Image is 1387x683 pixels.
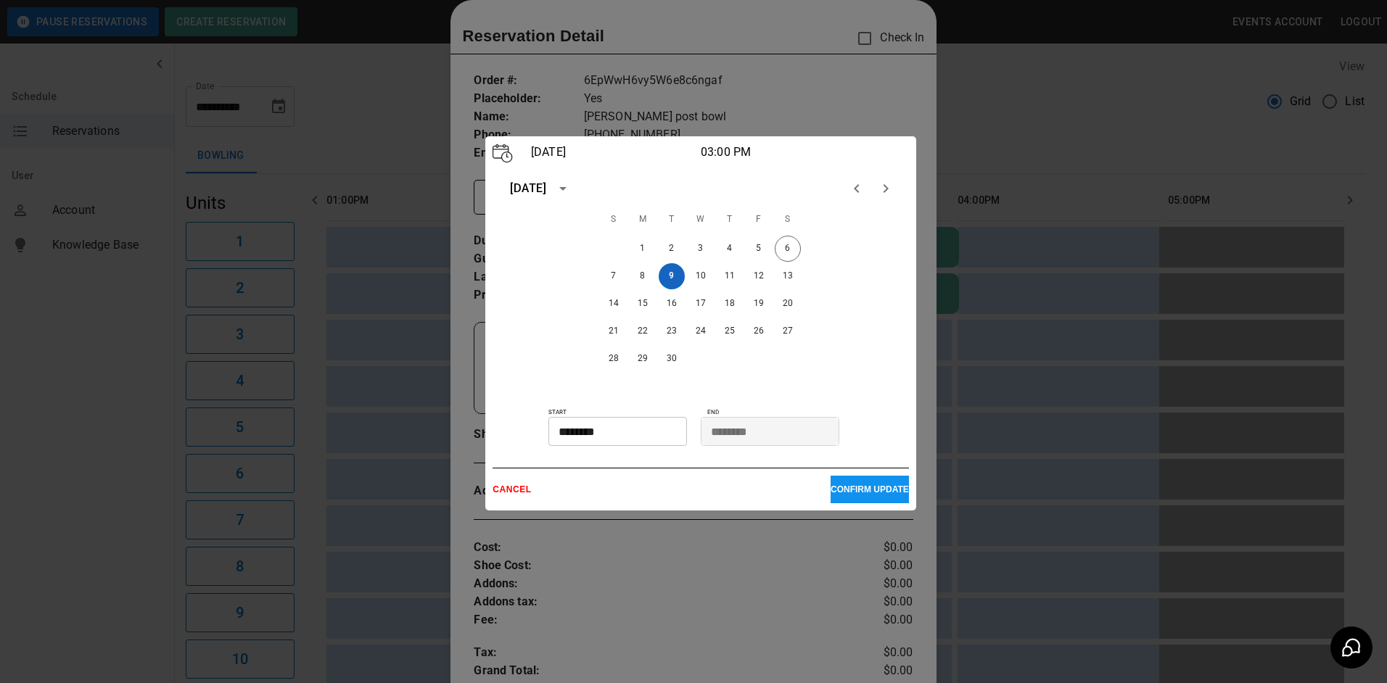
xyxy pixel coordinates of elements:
span: Sunday [601,205,627,234]
button: 16 [659,291,685,317]
span: Friday [746,205,772,234]
button: 15 [630,291,656,317]
button: 26 [746,318,772,344]
p: CANCEL [493,484,831,494]
input: Choose time, selected time is 3:00 PM [548,417,677,446]
p: CONFIRM UPDATE [831,484,909,494]
button: 21 [601,318,627,344]
p: END [707,408,909,417]
button: 19 [746,291,772,317]
button: 11 [717,263,743,289]
p: 03:00 PM [701,144,874,161]
button: 4 [717,236,743,262]
span: Wednesday [688,205,714,234]
button: Previous month [842,174,871,203]
span: Thursday [717,205,743,234]
button: 3 [688,236,714,262]
button: 7 [601,263,627,289]
button: calendar view is open, switch to year view [551,176,575,201]
button: 22 [630,318,656,344]
button: 5 [746,236,772,262]
button: 17 [688,291,714,317]
span: Tuesday [659,205,685,234]
button: 13 [775,263,801,289]
button: 18 [717,291,743,317]
button: 23 [659,318,685,344]
img: Vector [493,144,513,163]
button: 12 [746,263,772,289]
button: 20 [775,291,801,317]
button: 28 [601,346,627,372]
button: 14 [601,291,627,317]
span: Monday [630,205,656,234]
div: [DATE] [510,180,546,197]
span: Saturday [775,205,801,234]
button: 25 [717,318,743,344]
button: 27 [775,318,801,344]
button: 10 [688,263,714,289]
button: 2 [659,236,685,262]
button: CONFIRM UPDATE [831,476,909,503]
button: 9 [659,263,685,289]
p: [DATE] [527,144,701,161]
button: Next month [871,174,900,203]
p: START [548,408,701,417]
input: Choose time, selected time is 4:00 PM [701,417,829,446]
button: 8 [630,263,656,289]
button: 1 [630,236,656,262]
button: 29 [630,346,656,372]
button: 24 [688,318,714,344]
button: 30 [659,346,685,372]
button: 6 [775,236,801,262]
